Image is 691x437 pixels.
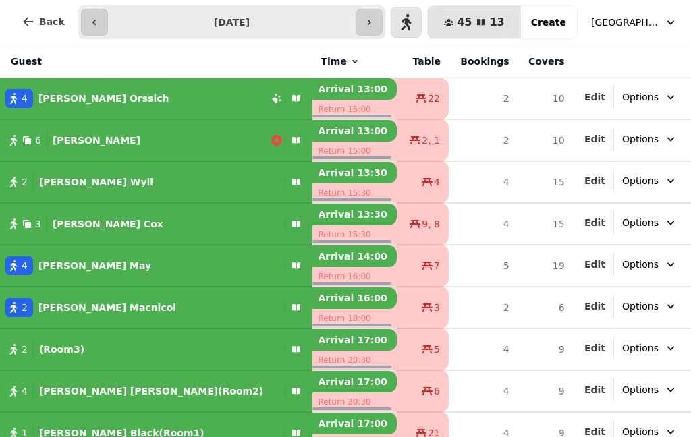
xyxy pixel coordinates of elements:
span: Options [622,216,659,229]
td: 9 [518,328,573,370]
span: 6 [434,384,440,398]
td: 9 [518,370,573,412]
button: Back [11,5,76,38]
p: Return 15:00 [312,100,397,119]
span: Edit [584,427,605,436]
button: Edit [584,132,605,146]
span: Options [622,258,659,271]
span: 6 [35,134,41,147]
button: [GEOGRAPHIC_DATA] [583,10,686,34]
span: 2 [22,175,28,189]
span: 4 [22,384,28,398]
p: [PERSON_NAME] Macnicol [38,301,176,314]
button: Options [614,210,686,235]
p: [PERSON_NAME] [PERSON_NAME](Room2) [39,384,263,398]
button: Edit [584,341,605,355]
td: 2 [449,287,518,328]
p: Return 15:00 [312,142,397,161]
p: Return 15:30 [312,225,397,244]
button: Options [614,378,686,402]
p: [PERSON_NAME] Cox [53,217,163,231]
button: Options [614,336,686,360]
td: 2 [449,119,518,161]
td: 4 [449,161,518,203]
button: Edit [584,90,605,104]
p: Arrival 13:30 [312,204,397,225]
span: Options [622,90,659,104]
span: Options [622,174,659,187]
button: Time [321,55,360,68]
p: Return 18:00 [312,309,397,328]
td: 15 [518,161,573,203]
span: 2 [22,301,28,314]
span: 4 [22,92,28,105]
p: Return 20:30 [312,392,397,411]
p: Arrival 17:00 [312,413,397,434]
span: Create [531,18,566,27]
th: Bookings [449,45,518,78]
p: Return 15:30 [312,183,397,202]
td: 19 [518,245,573,287]
span: [GEOGRAPHIC_DATA] [591,16,659,29]
th: Covers [518,45,573,78]
td: 10 [518,78,573,120]
span: Edit [584,92,605,102]
span: 2, 1 [422,134,440,147]
td: 2 [449,78,518,120]
td: 4 [449,370,518,412]
p: [PERSON_NAME] Orssich [38,92,169,105]
p: Arrival 14:00 [312,245,397,267]
span: 13 [489,17,504,28]
span: Edit [584,260,605,269]
p: [PERSON_NAME] May [38,259,151,272]
span: 4 [22,259,28,272]
p: Arrival 17:00 [312,329,397,351]
button: 4513 [428,6,521,38]
span: Edit [584,218,605,227]
span: 22 [428,92,440,105]
p: Arrival 17:00 [312,371,397,392]
p: Arrival 13:00 [312,78,397,100]
button: Edit [584,216,605,229]
p: (Room3) [39,343,84,356]
p: Arrival 13:30 [312,162,397,183]
span: 3 [35,217,41,231]
p: Arrival 13:00 [312,120,397,142]
p: Return 16:00 [312,267,397,286]
span: Options [622,383,659,397]
th: Table [397,45,449,78]
p: [PERSON_NAME] Wyll [39,175,153,189]
span: Options [622,341,659,355]
p: Arrival 16:00 [312,287,397,309]
td: 10 [518,119,573,161]
button: Edit [584,174,605,187]
span: Options [622,299,659,313]
button: Edit [584,299,605,313]
span: 4 [434,175,440,189]
button: Options [614,85,686,109]
td: 15 [518,203,573,245]
button: Edit [584,258,605,271]
span: Edit [584,301,605,311]
span: 5 [434,343,440,356]
span: Edit [584,176,605,185]
span: Edit [584,343,605,353]
td: 4 [449,328,518,370]
button: Options [614,169,686,193]
span: 9, 8 [422,217,440,231]
span: Options [622,132,659,146]
span: 45 [457,17,472,28]
span: 7 [434,259,440,272]
button: Options [614,127,686,151]
span: Edit [584,385,605,395]
button: Options [614,294,686,318]
span: Back [39,17,65,26]
p: [PERSON_NAME] [53,134,140,147]
span: 3 [434,301,440,314]
td: 4 [449,203,518,245]
td: 6 [518,287,573,328]
p: Return 20:30 [312,351,397,370]
span: Time [321,55,346,68]
button: Options [614,252,686,276]
button: Edit [584,383,605,397]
